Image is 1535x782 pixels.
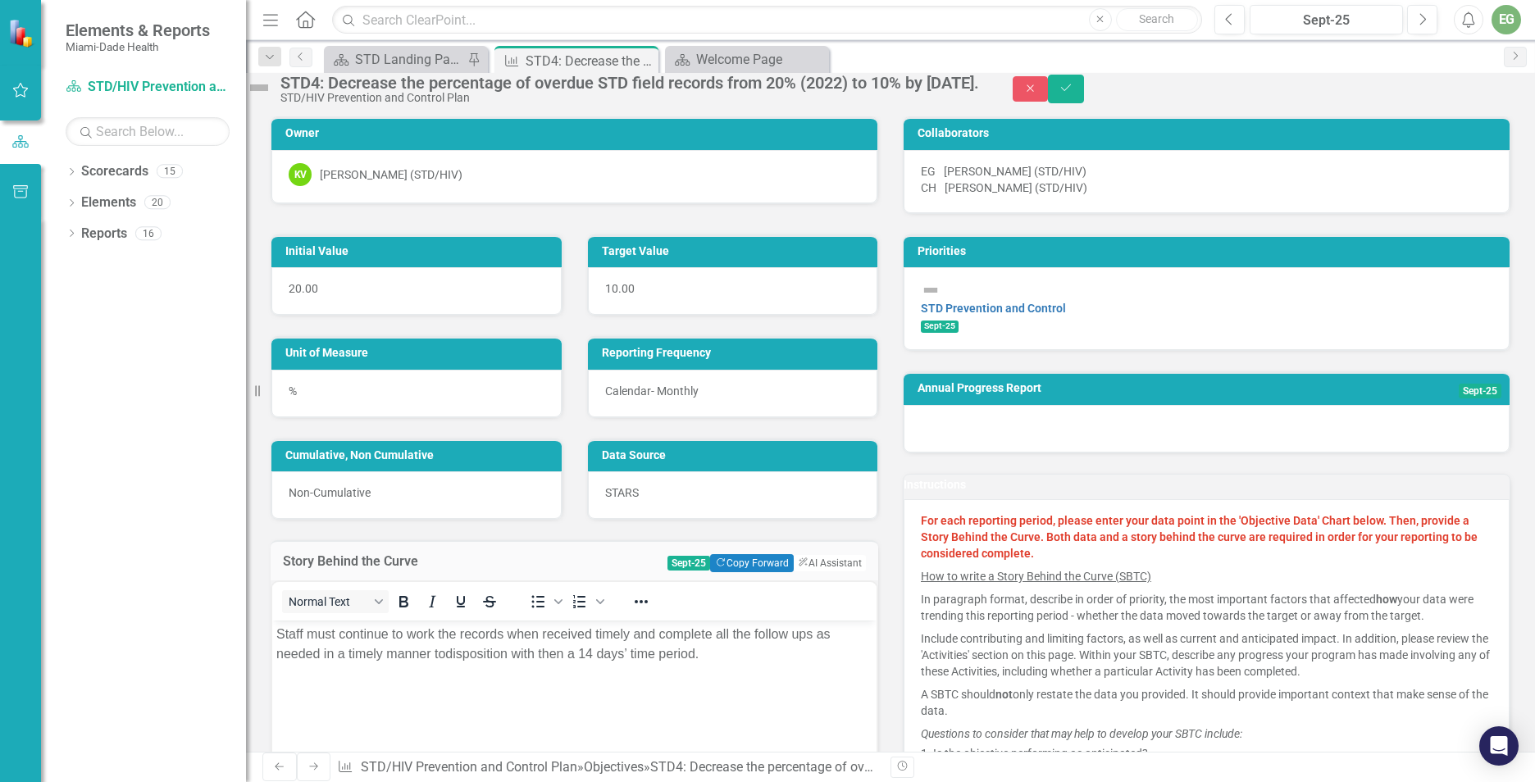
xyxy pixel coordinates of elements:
[285,127,869,139] h3: Owner
[921,321,959,334] span: Sept-25
[285,347,553,359] h3: Unit of Measure
[627,590,655,613] button: Reveal or hide additional toolbar items
[921,727,1242,740] em: Questions to consider that may help to develop your SBTC include:
[667,556,710,571] span: Sept-25
[696,49,825,70] div: Welcome Page
[1255,11,1397,30] div: Sept-25
[1116,8,1198,31] button: Search
[289,595,369,608] span: Normal Text
[66,20,210,40] span: Elements & Reports
[81,193,136,212] a: Elements
[280,92,980,104] div: STD/HIV Prevention and Control Plan
[337,758,878,777] div: » »
[921,302,1066,315] a: STD Prevention and Control
[476,590,503,613] button: Strikethrough
[918,127,1501,139] h3: Collaborators
[918,382,1353,394] h3: Annual Progress Report
[320,166,462,183] div: [PERSON_NAME] (STD/HIV)
[289,163,312,186] div: KV
[66,40,210,53] small: Miami-Dade Health
[8,18,37,47] img: ClearPoint Strategy
[1459,384,1501,398] span: Sept-25
[921,180,936,196] div: CH
[669,49,825,70] a: Welcome Page
[157,165,183,179] div: 15
[81,162,148,181] a: Scorecards
[246,75,272,101] img: Not Defined
[280,74,980,92] div: STD4: Decrease the percentage of overdue STD field records from 20% (2022) to 10% by [DATE].
[1492,5,1521,34] button: EG
[605,486,639,499] span: STARS
[361,759,577,775] a: STD/HIV Prevention and Control Plan
[1376,593,1397,606] strong: how
[921,683,1492,722] p: A SBTC should only restate the data you provided. It should provide important context that make s...
[135,226,162,240] div: 16
[918,245,1501,257] h3: Priorities
[921,514,1478,560] strong: For each reporting period, please enter your data point in the 'Objective Data' Chart below. Then...
[995,688,1013,701] strong: not
[66,78,230,97] a: STD/HIV Prevention and Control Plan
[945,180,1087,196] div: [PERSON_NAME] (STD/HIV)
[526,51,654,71] div: STD4: Decrease the percentage of overdue STD field records from 20% (2022) to 10% by [DATE].
[289,486,371,499] span: Non-Cumulative
[285,245,553,257] h3: Initial Value
[605,282,635,295] span: 10.00
[584,759,644,775] a: Objectives
[447,590,475,613] button: Underline
[282,590,389,613] button: Block Normal Text
[1250,5,1403,34] button: Sept-25
[650,759,1205,775] div: STD4: Decrease the percentage of overdue STD field records from 20% (2022) to 10% by [DATE].
[524,590,565,613] div: Bullet list
[921,627,1492,683] p: Include contributing and limiting factors, as well as current and anticipated impact. In addition...
[921,570,1151,583] u: How to write a Story Behind the Curve (SBTC)
[710,554,793,572] button: Copy Forward
[81,225,127,243] a: Reports
[794,555,866,571] button: AI Assistant
[904,479,1510,491] h3: Instructions
[1479,726,1519,766] div: Open Intercom Messenger
[389,590,417,613] button: Bold
[289,384,297,398] span: %
[602,449,870,461] h3: Data Source
[144,196,171,210] div: 20
[566,590,607,613] div: Numbered list
[418,590,446,613] button: Italic
[588,370,878,417] div: Calendar- Monthly
[602,245,870,257] h3: Target Value
[328,49,463,70] a: STD Landing Page
[944,163,1086,180] div: [PERSON_NAME] (STD/HIV)
[921,280,941,300] img: Not Defined
[332,6,1202,34] input: Search ClearPoint...
[355,49,463,70] div: STD Landing Page
[66,117,230,146] input: Search Below...
[289,282,318,295] span: 20.00
[921,163,936,180] div: EG
[283,554,520,569] h3: Story Behind the Curve
[602,347,870,359] h3: Reporting Frequency
[933,745,1492,762] li: Is the objective performing as anticipated?
[1139,12,1174,25] span: Search
[285,449,553,461] h3: Cumulative, Non Cumulative
[921,588,1492,627] p: In paragraph format, describe in order of priority, the most important factors that affected your...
